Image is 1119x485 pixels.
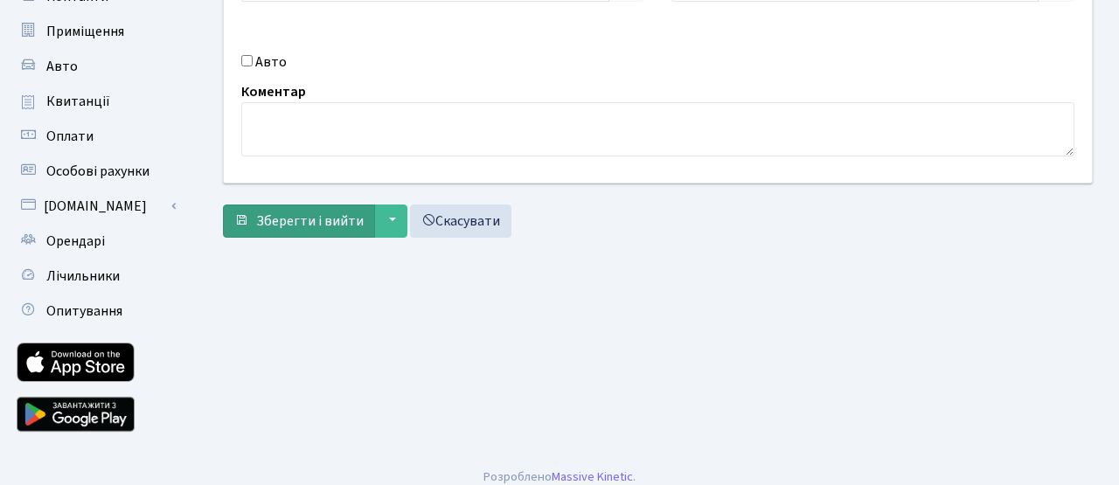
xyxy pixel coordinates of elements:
[46,267,120,286] span: Лічильники
[46,301,122,321] span: Опитування
[9,119,184,154] a: Оплати
[9,259,184,294] a: Лічильники
[410,204,511,238] a: Скасувати
[9,224,184,259] a: Орендарі
[9,14,184,49] a: Приміщення
[241,81,306,102] label: Коментар
[46,22,124,41] span: Приміщення
[9,84,184,119] a: Квитанції
[256,211,364,231] span: Зберегти і вийти
[46,92,110,111] span: Квитанції
[46,162,149,181] span: Особові рахунки
[9,294,184,329] a: Опитування
[46,232,105,251] span: Орендарі
[9,49,184,84] a: Авто
[223,204,375,238] button: Зберегти і вийти
[9,154,184,189] a: Особові рахунки
[255,52,287,73] label: Авто
[46,57,78,76] span: Авто
[46,127,94,146] span: Оплати
[9,189,184,224] a: [DOMAIN_NAME]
